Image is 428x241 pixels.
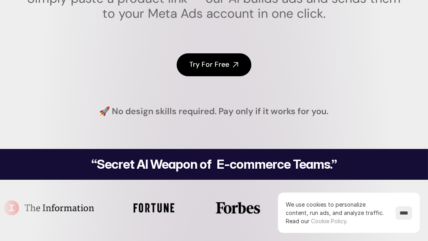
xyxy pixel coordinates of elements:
a: Cookie Policy [311,218,346,224]
h4: 🚀 No design skills required. Pay only if it works for you. [100,105,329,118]
span: Read our . [286,218,347,224]
h4: Try For Free [189,60,229,70]
a: Try For Free [177,53,251,76]
h2: “Secret AI Weapon of E-commerce Teams.” [71,158,357,171]
p: We use cookies to personalize content, run ads, and analyze traffic. [286,200,388,225]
